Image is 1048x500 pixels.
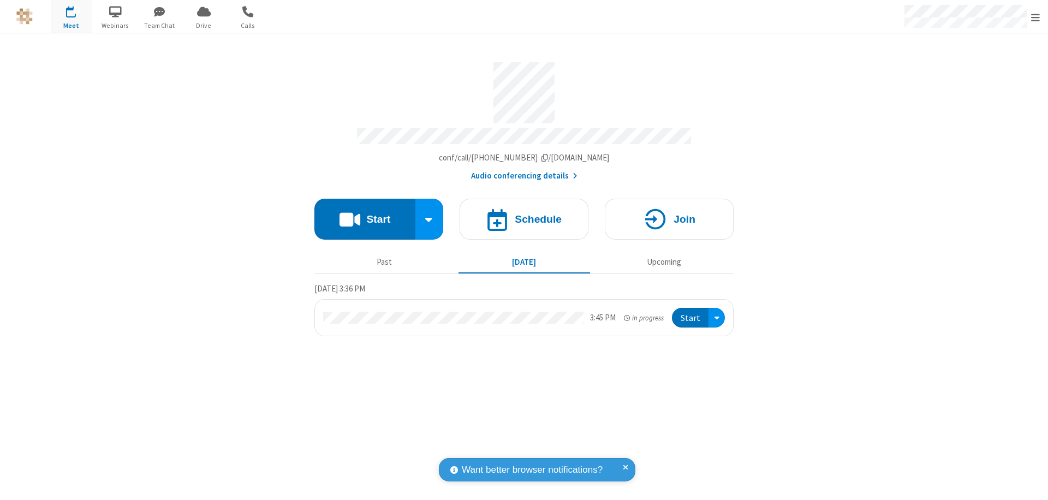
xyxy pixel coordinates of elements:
[708,308,725,328] div: Open menu
[314,282,734,337] section: Today's Meetings
[314,283,365,294] span: [DATE] 3:36 PM
[462,463,603,477] span: Want better browser notifications?
[95,21,136,31] span: Webinars
[183,21,224,31] span: Drive
[415,199,444,240] div: Start conference options
[598,252,730,272] button: Upcoming
[51,21,92,31] span: Meet
[624,313,664,323] em: in progress
[314,54,734,182] section: Account details
[366,214,390,224] h4: Start
[439,152,610,163] span: Copy my meeting room link
[605,199,734,240] button: Join
[458,252,590,272] button: [DATE]
[16,8,33,25] img: QA Selenium DO NOT DELETE OR CHANGE
[1021,472,1040,492] iframe: Chat
[439,152,610,164] button: Copy my meeting room linkCopy my meeting room link
[460,199,588,240] button: Schedule
[319,252,450,272] button: Past
[672,308,708,328] button: Start
[228,21,269,31] span: Calls
[139,21,180,31] span: Team Chat
[471,170,577,182] button: Audio conferencing details
[674,214,695,224] h4: Join
[590,312,616,324] div: 3:45 PM
[515,214,562,224] h4: Schedule
[74,6,81,14] div: 1
[314,199,415,240] button: Start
